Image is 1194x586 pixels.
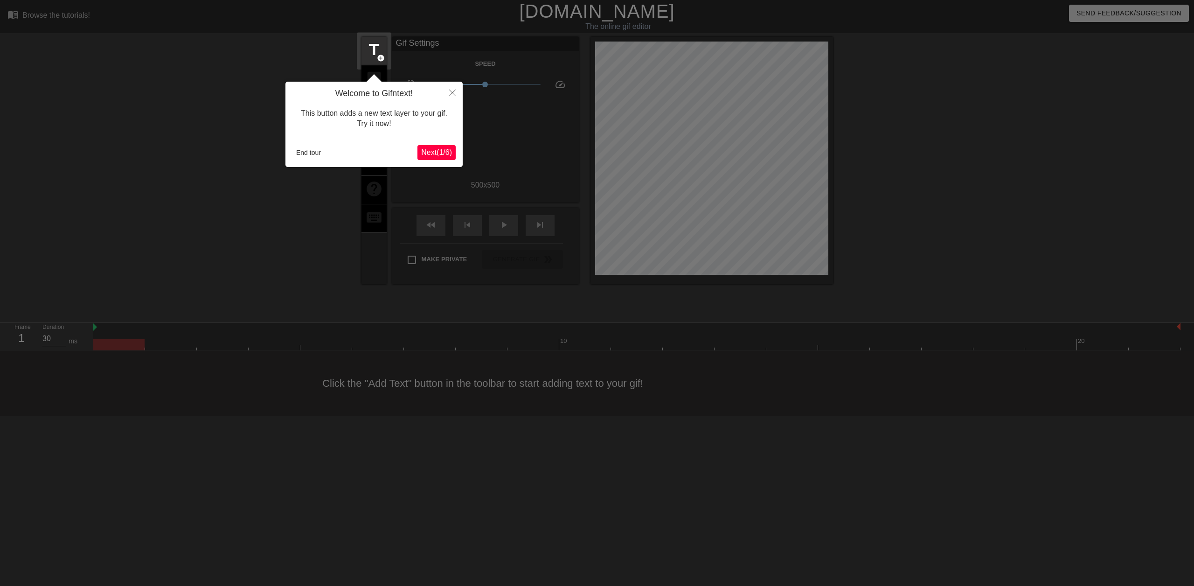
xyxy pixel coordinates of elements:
button: End tour [292,146,325,160]
span: Next ( 1 / 6 ) [421,148,452,156]
button: Next [417,145,456,160]
h4: Welcome to Gifntext! [292,89,456,99]
button: Close [442,82,463,103]
div: This button adds a new text layer to your gif. Try it now! [292,99,456,139]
